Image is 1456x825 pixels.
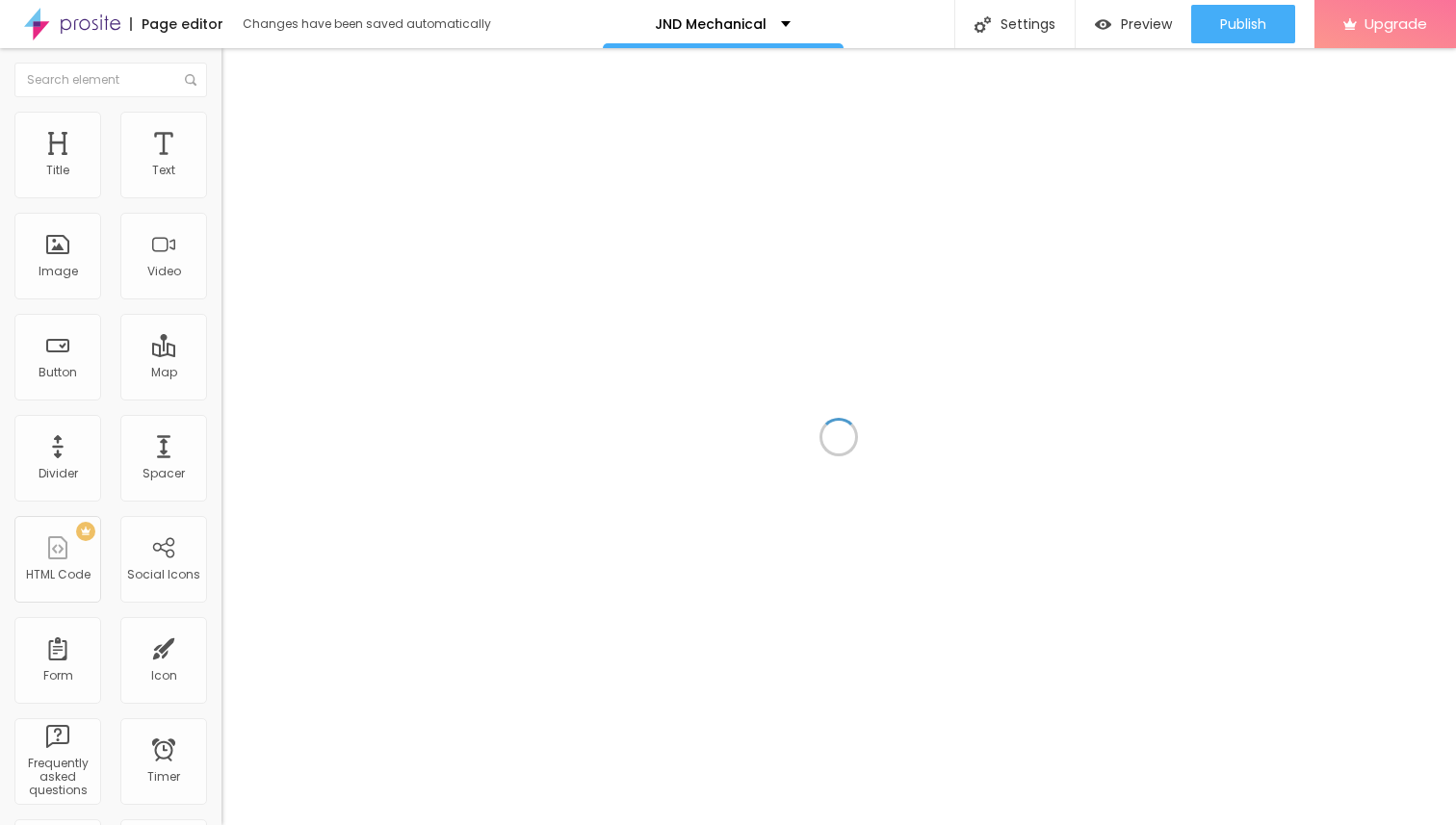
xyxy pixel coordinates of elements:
div: Text [152,164,175,177]
div: Video [147,265,181,278]
div: Map [151,366,177,379]
div: Social Icons [127,568,200,581]
img: view-1.svg [1095,16,1111,33]
div: Changes have been saved automatically [243,18,491,30]
div: Image [39,265,78,278]
span: Upgrade [1365,15,1427,32]
img: Icone [975,16,991,33]
div: Form [43,669,73,683]
div: Frequently asked questions [19,757,95,798]
input: Search element [14,63,207,97]
div: Timer [147,770,180,784]
div: Spacer [143,467,185,480]
div: Page editor [130,17,223,31]
div: Icon [151,669,177,683]
img: Icone [185,74,196,86]
div: Divider [39,467,78,480]
div: Title [46,164,69,177]
div: Button [39,366,77,379]
button: Preview [1076,5,1191,43]
span: Preview [1121,16,1172,32]
p: JND Mechanical [655,17,767,31]
div: HTML Code [26,568,91,581]
span: Publish [1220,16,1266,32]
button: Publish [1191,5,1295,43]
